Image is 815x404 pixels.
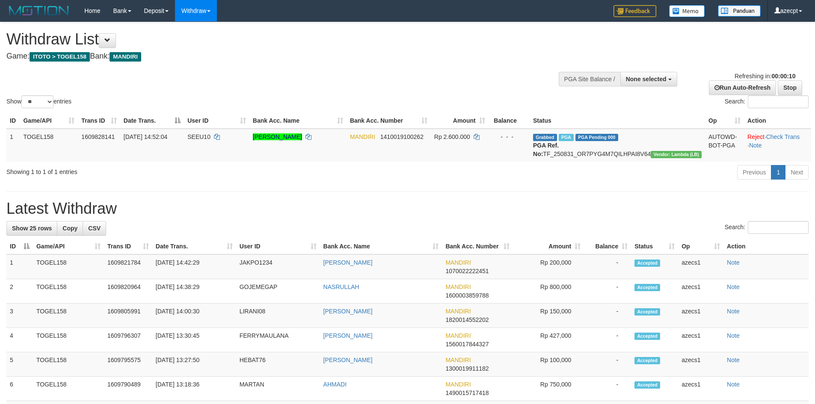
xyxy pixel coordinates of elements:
[104,377,152,401] td: 1609790489
[575,134,618,141] span: PGA Pending
[445,268,489,274] span: Copy 1070022222451 to clipboard
[727,332,740,339] a: Note
[21,95,53,108] select: Showentries
[678,254,723,279] td: azecs1
[6,113,20,129] th: ID
[104,304,152,328] td: 1609805991
[20,129,78,162] td: TOGEL158
[152,377,236,401] td: [DATE] 13:18:36
[445,357,471,363] span: MANDIRI
[236,279,320,304] td: GOJEMEGAP
[727,308,740,315] a: Note
[88,225,101,232] span: CSV
[104,254,152,279] td: 1609821784
[584,239,631,254] th: Balance: activate to sort column ascending
[6,377,33,401] td: 6
[634,260,660,267] span: Accepted
[727,259,740,266] a: Note
[669,5,705,17] img: Button%20Memo.svg
[530,129,705,162] td: TF_250831_OR7PYG4M7QILHPAI8V64
[62,225,77,232] span: Copy
[651,151,702,158] span: Vendor URL: https://dashboard.q2checkout.com/secure
[513,304,584,328] td: Rp 150,000
[12,225,52,232] span: Show 25 rows
[445,259,471,266] span: MANDIRI
[33,328,104,352] td: TOGEL158
[634,284,660,291] span: Accepted
[6,352,33,377] td: 5
[748,221,809,234] input: Search:
[445,316,489,323] span: Copy 1820014552202 to clipboard
[104,352,152,377] td: 1609795575
[236,377,320,401] td: MARTAN
[236,239,320,254] th: User ID: activate to sort column ascending
[513,377,584,401] td: Rp 750,000
[187,133,210,140] span: SEEU10
[445,308,471,315] span: MANDIRI
[442,239,513,254] th: Bank Acc. Number: activate to sort column ascending
[513,352,584,377] td: Rp 100,000
[725,221,809,234] label: Search:
[152,279,236,304] td: [DATE] 14:38:29
[613,5,656,17] img: Feedback.jpg
[323,357,373,363] a: [PERSON_NAME]
[236,328,320,352] td: FERRYMAULANA
[709,80,776,95] a: Run Auto-Refresh
[744,113,811,129] th: Action
[492,133,526,141] div: - - -
[124,133,167,140] span: [DATE] 14:52:04
[33,254,104,279] td: TOGEL158
[6,279,33,304] td: 2
[20,113,78,129] th: Game/API: activate to sort column ascending
[33,352,104,377] td: TOGEL158
[253,133,302,140] a: [PERSON_NAME]
[236,352,320,377] td: HEBAT76
[727,283,740,290] a: Note
[323,381,347,388] a: AHMADI
[445,389,489,396] span: Copy 1490015717418 to clipboard
[634,381,660,389] span: Accepted
[120,113,184,129] th: Date Trans.: activate to sort column descending
[766,133,800,140] a: Check Trans
[559,134,574,141] span: Marked by azecs1
[678,279,723,304] td: azecs1
[584,352,631,377] td: -
[110,52,141,62] span: MANDIRI
[323,308,373,315] a: [PERSON_NAME]
[634,308,660,316] span: Accepted
[678,377,723,401] td: azecs1
[6,328,33,352] td: 4
[236,254,320,279] td: JAKPO1234
[747,133,765,140] a: Reject
[727,357,740,363] a: Note
[771,165,785,180] a: 1
[6,164,333,176] div: Showing 1 to 1 of 1 entries
[584,254,631,279] td: -
[6,200,809,217] h1: Latest Withdraw
[431,113,489,129] th: Amount: activate to sort column ascending
[631,239,678,254] th: Status: activate to sort column ascending
[104,328,152,352] td: 1609796307
[705,129,744,162] td: AUTOWD-BOT-PGA
[152,254,236,279] td: [DATE] 14:42:29
[533,142,559,157] b: PGA Ref. No:
[347,113,431,129] th: Bank Acc. Number: activate to sort column ascending
[445,283,471,290] span: MANDIRI
[6,254,33,279] td: 1
[6,239,33,254] th: ID: activate to sort column descending
[513,328,584,352] td: Rp 427,000
[323,283,359,290] a: NASRULLAH
[184,113,249,129] th: User ID: activate to sort column ascending
[33,304,104,328] td: TOGEL158
[445,341,489,348] span: Copy 1560017844327 to clipboard
[735,73,795,80] span: Refreshing in:
[620,72,677,86] button: None selected
[513,239,584,254] th: Amount: activate to sort column ascending
[323,332,373,339] a: [PERSON_NAME]
[33,239,104,254] th: Game/API: activate to sort column ascending
[678,352,723,377] td: azecs1
[530,113,705,129] th: Status
[678,328,723,352] td: azecs1
[152,239,236,254] th: Date Trans.: activate to sort column ascending
[152,328,236,352] td: [DATE] 13:30:45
